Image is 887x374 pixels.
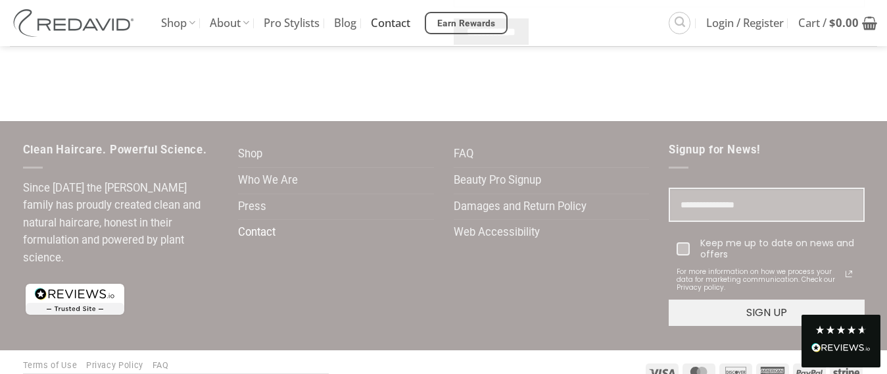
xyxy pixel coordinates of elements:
button: SIGN UP [669,300,865,326]
a: Who We Are [238,168,298,194]
span: Cart / [798,7,859,40]
input: Email field [669,188,865,223]
span: Signup for News! [669,144,761,156]
a: Privacy Policy [86,360,143,370]
a: Beauty Pro Signup [454,168,541,194]
img: REDAVID Salon Products | United States [10,9,141,37]
bdi: 0.00 [829,15,859,30]
a: Contact [238,220,276,246]
p: Since [DATE] the [PERSON_NAME] family has proudly created clean and natural haircare, honest in t... [23,180,219,267]
a: Web Accessibility [454,220,540,246]
div: 4.8 Stars [815,325,867,335]
span: Clean Haircare. Powerful Science. [23,144,207,156]
a: FAQ [153,360,169,370]
span: For more information on how we process your data for marketing communication. Check our Privacy p... [677,268,841,292]
a: Earn Rewards [425,12,508,34]
img: REVIEWS.io [811,343,871,352]
div: Read All Reviews [802,315,880,367]
svg: link icon [841,266,857,282]
a: FAQ [454,142,473,167]
span: $ [829,15,836,30]
span: Login / Register [706,7,784,40]
a: Shop [238,142,262,167]
a: Search [669,12,690,34]
a: Read our Privacy Policy [841,266,857,282]
div: Keep me up to date on news and offers [700,238,857,260]
a: Damages and Return Policy [454,194,587,220]
a: Press [238,194,266,220]
span: Earn Rewards [437,16,496,31]
div: Read All Reviews [811,340,871,358]
img: reviews-trust-logo-1.png [23,281,127,317]
a: Terms of Use [23,360,78,370]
